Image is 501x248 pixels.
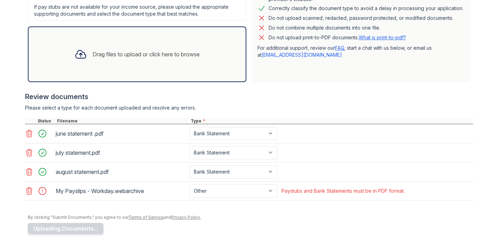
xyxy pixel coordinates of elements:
div: Do not combine multiple documents into one file. [269,24,380,32]
a: Terms of Service [128,215,164,220]
div: Type [189,118,473,124]
div: june statement .pdf [56,128,186,139]
div: august statement.pdf [56,166,186,177]
div: Drag files to upload or click here to browse [93,50,200,58]
div: Status [36,118,56,124]
div: Correctly classify the document type to avoid a delay in processing your application. [269,4,463,13]
div: Do not upload scanned, redacted, password protected, or modified documents. [269,14,453,22]
div: By clicking "Submit Documents," you agree to our and [28,215,473,220]
a: [EMAIL_ADDRESS][DOMAIN_NAME] [262,52,342,58]
div: Review documents [25,92,473,102]
p: Do not upload print-to-PDF documents. [269,34,406,41]
div: Paystubs and Bank Statements must be in PDF format. [281,187,405,194]
button: Uploading Documents... [28,223,103,234]
p: For additional support, review our , start a chat with us below, or email us at [257,45,465,58]
a: Privacy Policy. [172,215,201,220]
a: FAQ [335,45,344,51]
div: Please select a type for each document uploaded and resolve any errors. [25,104,473,111]
div: july statement.pdf [56,147,186,158]
div: Filename [56,118,189,124]
div: My Payslips - Workday.webarchive [56,185,186,197]
a: What is print-to-pdf? [359,34,406,40]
